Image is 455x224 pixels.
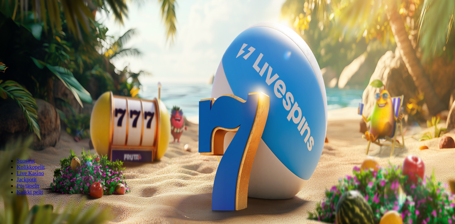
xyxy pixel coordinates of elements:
[3,146,452,208] header: Lobby
[17,158,35,164] a: Suositut
[17,189,43,195] span: Kaikki pelit
[17,176,37,182] a: Jackpotit
[3,146,452,195] nav: Lobby
[17,183,39,189] span: Pöytäpelit
[17,170,44,176] a: Live Kasino
[17,164,45,170] a: Kolikkopelit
